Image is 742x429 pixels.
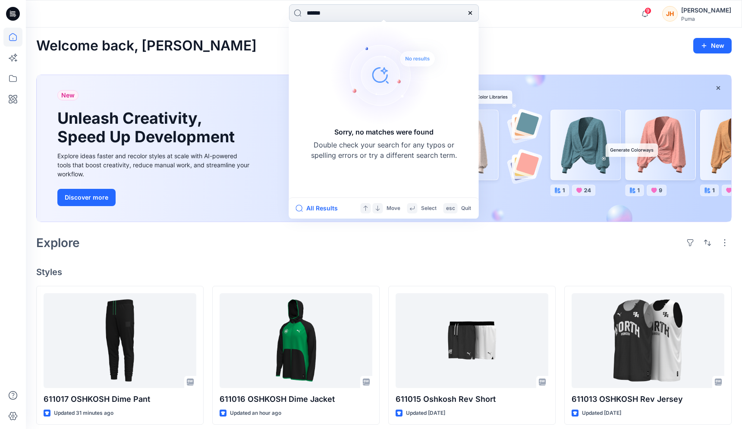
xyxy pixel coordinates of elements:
[572,293,724,388] a: 611013 OSHKOSH Rev Jersey
[54,409,113,418] p: Updated 31 minutes ago
[230,409,281,418] p: Updated an hour ago
[36,236,80,250] h2: Explore
[396,393,548,405] p: 611015 Oshkosh Rev Short
[334,127,434,137] h5: Sorry, no matches were found
[57,151,252,178] div: Explore ideas faster and recolor styles at scale with AI-powered tools that boost creativity, red...
[681,16,731,22] div: Puma
[61,90,75,100] span: New
[396,293,548,388] a: 611015 Oshkosh Rev Short
[57,189,116,206] button: Discover more
[311,140,457,160] p: Double check your search for any typos or spelling errors or try a different search term.
[681,5,731,16] div: [PERSON_NAME]
[36,38,257,54] h2: Welcome back, [PERSON_NAME]
[693,38,732,53] button: New
[36,267,732,277] h4: Styles
[446,204,455,213] p: esc
[406,409,445,418] p: Updated [DATE]
[44,293,196,388] a: 611017 OSHKOSH Dime Pant
[57,189,252,206] a: Discover more
[387,204,400,213] p: Move
[572,393,724,405] p: 611013 OSHKOSH Rev Jersey
[220,393,372,405] p: 611016 OSHKOSH Dime Jacket
[662,6,678,22] div: JH
[296,203,343,213] button: All Results
[44,393,196,405] p: 611017 OSHKOSH Dime Pant
[461,204,471,213] p: Quit
[330,23,451,127] img: Sorry, no matches were found
[421,204,437,213] p: Select
[645,7,651,14] span: 9
[220,293,372,388] a: 611016 OSHKOSH Dime Jacket
[582,409,621,418] p: Updated [DATE]
[57,109,239,146] h1: Unleash Creativity, Speed Up Development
